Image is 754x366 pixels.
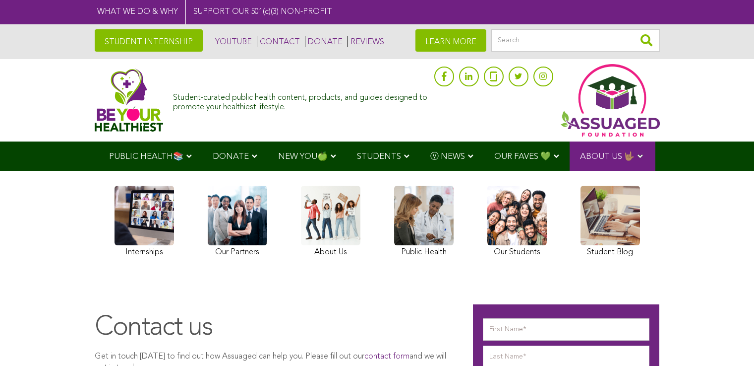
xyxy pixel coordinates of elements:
input: First Name* [483,318,649,341]
a: CONTACT [257,36,300,47]
div: Navigation Menu [95,142,660,171]
iframe: Chat Widget [704,318,754,366]
img: Assuaged App [561,64,660,137]
a: DONATE [305,36,343,47]
span: PUBLIC HEALTH📚 [109,152,183,161]
a: STUDENT INTERNSHIP [95,29,203,52]
a: REVIEWS [348,36,384,47]
img: Assuaged [95,69,164,132]
a: contact form [364,353,409,361]
span: NEW YOU🍏 [278,152,328,161]
span: DONATE [213,152,249,161]
h1: Contact us [95,312,454,344]
a: LEARN MORE [415,29,486,52]
span: STUDENTS [357,152,401,161]
img: glassdoor [490,72,497,81]
div: Student-curated public health content, products, and guides designed to promote your healthiest l... [173,88,429,112]
a: YOUTUBE [213,36,252,47]
input: Search [491,29,660,52]
span: ABOUT US 🤟🏽 [580,152,635,161]
span: Ⓥ NEWS [430,152,465,161]
span: OUR FAVES 💚 [494,152,551,161]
